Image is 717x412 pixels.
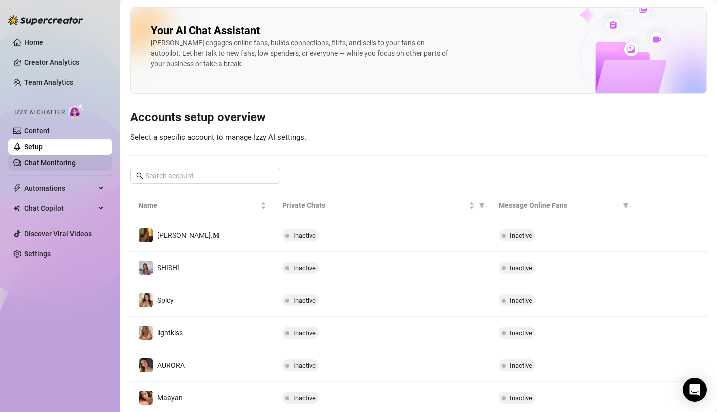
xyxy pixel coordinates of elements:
span: Inactive [293,394,316,402]
span: Inactive [510,297,532,304]
span: Private Chats [282,200,467,211]
a: Chat Monitoring [24,159,76,167]
span: thunderbolt [13,184,21,192]
span: search [136,172,143,179]
div: Open Intercom Messenger [683,378,707,402]
span: Inactive [293,362,316,369]
span: lightkiss [157,329,183,337]
span: filter [477,198,487,213]
span: filter [479,202,485,208]
span: Automations [24,180,95,196]
span: Inactive [293,232,316,239]
input: Search account [145,170,266,181]
img: Spicy [139,293,153,307]
span: filter [623,202,629,208]
span: Inactive [510,362,532,369]
span: Inactive [510,329,532,337]
div: [PERSON_NAME] engages online fans, builds connections, flirts, and sells to your fans on autopilo... [151,38,451,69]
span: Inactive [293,297,316,304]
a: Setup [24,143,43,151]
img: Chat Copilot [13,205,20,212]
span: Izzy AI Chatter [14,108,65,117]
span: Select a specific account to manage Izzy AI settings. [130,133,306,142]
th: Name [130,192,274,219]
span: [PERSON_NAME].𝐌 [157,231,219,239]
span: Message Online Fans [499,200,619,211]
h2: Your AI Chat Assistant [151,24,260,38]
span: Inactive [510,232,532,239]
span: SHISHI [157,264,179,272]
span: filter [621,198,631,213]
span: Chat Copilot [24,200,95,216]
img: lightkiss [139,326,153,340]
img: SHISHI [139,261,153,275]
span: Inactive [293,264,316,272]
a: Discover Viral Videos [24,230,92,238]
span: Inactive [510,394,532,402]
img: AI Chatter [69,104,84,118]
a: Creator Analytics [24,54,104,70]
img: AURORA [139,358,153,372]
img: 𝐀𝐧𝐧𝐚.𝐌 [139,228,153,242]
img: logo-BBDzfeDw.svg [8,15,83,25]
img: Maayan [139,391,153,405]
th: Private Chats [274,192,491,219]
a: Settings [24,250,51,258]
a: Home [24,38,43,46]
h3: Accounts setup overview [130,110,707,126]
span: AURORA [157,361,185,369]
a: Content [24,127,50,135]
span: Inactive [293,329,316,337]
a: Team Analytics [24,78,73,86]
span: Spicy [157,296,174,304]
span: Inactive [510,264,532,272]
span: Maayan [157,394,183,402]
span: Name [138,200,258,211]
